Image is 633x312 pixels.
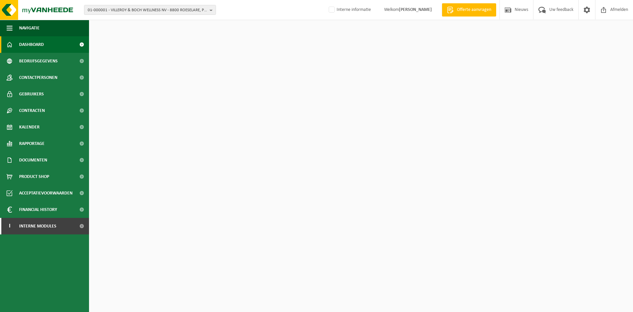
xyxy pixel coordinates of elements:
[19,119,40,135] span: Kalender
[19,102,45,119] span: Contracten
[84,5,216,15] button: 01-000001 - VILLEROY & BOCH WELLNESS NV - 8800 ROESELARE, POPULIERSTRAAT 1
[19,20,40,36] span: Navigatie
[19,53,58,69] span: Bedrijfsgegevens
[7,218,13,234] span: I
[19,36,44,53] span: Dashboard
[88,5,207,15] span: 01-000001 - VILLEROY & BOCH WELLNESS NV - 8800 ROESELARE, POPULIERSTRAAT 1
[19,201,57,218] span: Financial History
[19,69,57,86] span: Contactpersonen
[399,7,432,12] strong: [PERSON_NAME]
[442,3,496,17] a: Offerte aanvragen
[19,86,44,102] span: Gebruikers
[455,7,493,13] span: Offerte aanvragen
[19,135,45,152] span: Rapportage
[19,168,49,185] span: Product Shop
[19,185,73,201] span: Acceptatievoorwaarden
[19,152,47,168] span: Documenten
[19,218,56,234] span: Interne modules
[327,5,371,15] label: Interne informatie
